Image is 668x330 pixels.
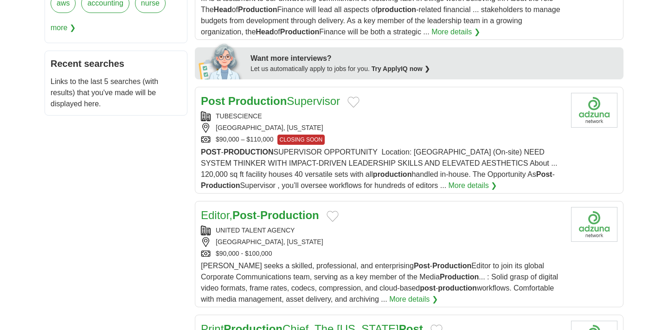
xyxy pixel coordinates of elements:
img: apply-iq-scientist.png [199,42,244,79]
div: Let us automatically apply to jobs for you. [250,64,618,74]
strong: POST [201,148,221,156]
strong: production [378,6,417,13]
a: Editor,Post-Production [201,209,319,221]
a: More details ❯ [389,294,438,305]
strong: Head [256,28,274,36]
button: Add to favorite jobs [327,211,339,222]
strong: Production [260,209,319,221]
strong: production [438,284,477,292]
strong: production [373,170,412,178]
strong: Post [414,262,430,270]
div: $90,000 - $100,000 [201,249,564,259]
img: Company logo [571,93,617,128]
strong: Production [280,28,319,36]
strong: Post [536,170,552,178]
strong: Post [201,95,225,107]
strong: Head [214,6,232,13]
a: More details ❯ [431,26,480,38]
span: [PERSON_NAME] seeks a skilled, professional, and enterprising - Editor to join its global Corpora... [201,262,558,303]
strong: Post [232,209,257,221]
div: Want more interviews? [250,53,618,64]
span: more ❯ [51,19,76,37]
a: More details ❯ [449,180,497,191]
strong: Production [201,181,240,189]
h2: Recent searches [51,57,181,71]
p: Links to the last 5 searches (with results) that you've made will be displayed here. [51,76,181,110]
strong: post [420,284,436,292]
span: CLOSING SOON [277,135,325,145]
div: [GEOGRAPHIC_DATA], [US_STATE] [201,123,564,133]
div: UNITED TALENT AGENCY [201,226,564,235]
div: TUBESCIENCE [201,111,564,121]
span: ️ - SUPERVISOR OPPORTUNITY ️ Location: [GEOGRAPHIC_DATA] (On-site) NEED SYSTEM THINKER WITH IMPAC... [201,148,558,189]
strong: PRODUCTION [224,148,274,156]
a: Try ApplyIQ now ❯ [372,65,430,72]
strong: Production [440,273,479,281]
div: [GEOGRAPHIC_DATA], [US_STATE] [201,237,564,247]
a: Post ProductionSupervisor [201,95,340,107]
img: Company logo [571,207,617,242]
strong: Production [432,262,471,270]
strong: Production [238,6,277,13]
button: Add to favorite jobs [347,97,360,108]
strong: Production [228,95,287,107]
div: $90,000 – $110,000 [201,135,564,145]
